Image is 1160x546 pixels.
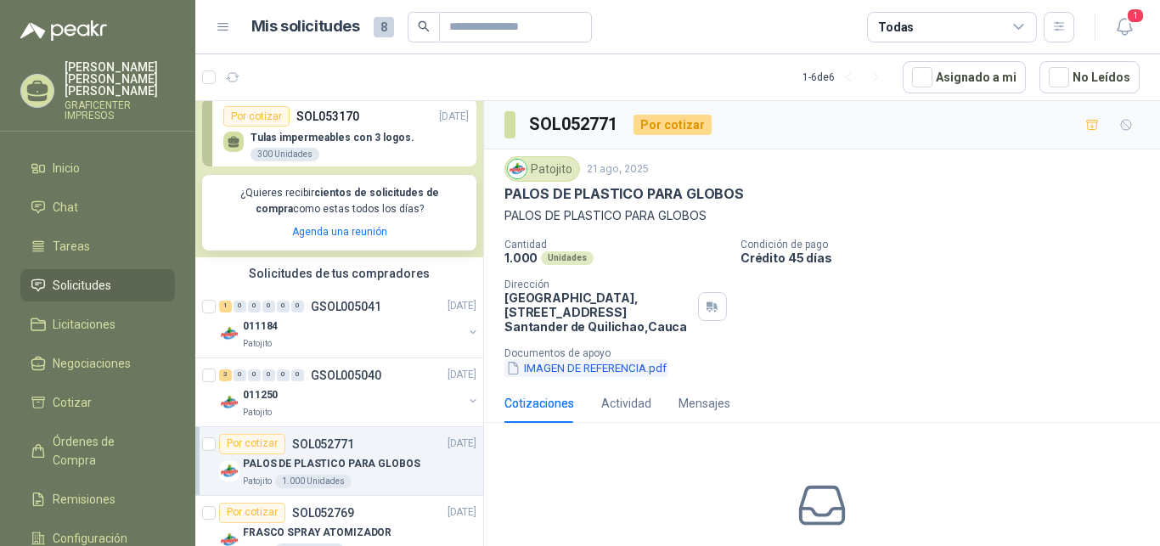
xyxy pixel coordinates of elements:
[448,367,476,383] p: [DATE]
[53,393,92,412] span: Cotizar
[508,160,527,178] img: Company Logo
[20,152,175,184] a: Inicio
[20,20,107,41] img: Logo peakr
[504,394,574,413] div: Cotizaciones
[448,504,476,521] p: [DATE]
[439,109,469,125] p: [DATE]
[243,387,278,403] p: 011250
[219,434,285,454] div: Por cotizar
[292,226,387,238] a: Agenda una reunión
[740,250,1153,265] p: Crédito 45 días
[20,230,175,262] a: Tareas
[504,239,727,250] p: Cantidad
[20,269,175,301] a: Solicitudes
[219,365,480,419] a: 3 0 0 0 0 0 GSOL005040[DATE] Company Logo011250Patojito
[53,159,80,177] span: Inicio
[195,257,483,290] div: Solicitudes de tus compradores
[296,107,359,126] p: SOL053170
[248,301,261,312] div: 0
[903,61,1026,93] button: Asignado a mi
[504,250,538,265] p: 1.000
[53,198,78,217] span: Chat
[251,132,414,144] p: Tulas impermeables con 3 logos.
[65,100,175,121] p: GRAFICENTER IMPRESOS
[311,369,381,381] p: GSOL005040
[53,354,131,373] span: Negociaciones
[195,427,483,496] a: Por cotizarSOL052771[DATE] Company LogoPALOS DE PLASTICO PARA GLOBOSPatojito1.000 Unidades
[20,191,175,223] a: Chat
[448,436,476,452] p: [DATE]
[311,301,381,312] p: GSOL005041
[292,438,354,450] p: SOL052771
[219,296,480,351] a: 1 0 0 0 0 0 GSOL005041[DATE] Company Logo011184Patojito
[251,14,360,39] h1: Mis solicitudes
[504,279,691,290] p: Dirección
[212,185,466,217] p: ¿Quieres recibir como estas todos los días?
[601,394,651,413] div: Actividad
[529,111,620,138] h3: SOL052771
[219,369,232,381] div: 3
[53,490,115,509] span: Remisiones
[20,483,175,515] a: Remisiones
[587,161,649,177] p: 21 ago, 2025
[374,17,394,37] span: 8
[243,456,420,472] p: PALOS DE PLASTICO PARA GLOBOS
[219,503,285,523] div: Por cotizar
[20,386,175,419] a: Cotizar
[275,475,352,488] div: 1.000 Unidades
[292,507,354,519] p: SOL052769
[504,206,1140,225] p: PALOS DE PLASTICO PARA GLOBOS
[219,324,239,344] img: Company Logo
[504,156,580,182] div: Patojito
[20,308,175,341] a: Licitaciones
[20,425,175,476] a: Órdenes de Compra
[65,61,175,97] p: [PERSON_NAME] [PERSON_NAME] [PERSON_NAME]
[679,394,730,413] div: Mensajes
[740,239,1153,250] p: Condición de pago
[277,369,290,381] div: 0
[448,298,476,314] p: [DATE]
[504,347,1153,359] p: Documentos de apoyo
[223,106,290,127] div: Por cotizar
[219,392,239,413] img: Company Logo
[633,115,712,135] div: Por cotizar
[219,301,232,312] div: 1
[1109,12,1140,42] button: 1
[53,237,90,256] span: Tareas
[291,301,304,312] div: 0
[878,18,914,37] div: Todas
[20,347,175,380] a: Negociaciones
[243,337,272,351] p: Patojito
[243,475,272,488] p: Patojito
[1039,61,1140,93] button: No Leídos
[504,359,668,377] button: IMAGEN DE REFERENCIA.pdf
[504,290,691,334] p: [GEOGRAPHIC_DATA], [STREET_ADDRESS] Santander de Quilichao , Cauca
[802,64,889,91] div: 1 - 6 de 6
[234,369,246,381] div: 0
[53,315,115,334] span: Licitaciones
[202,99,476,166] a: Por cotizarSOL053170[DATE] Tulas impermeables con 3 logos.300 Unidades
[418,20,430,32] span: search
[256,187,439,215] b: cientos de solicitudes de compra
[243,318,278,335] p: 011184
[251,148,319,161] div: 300 Unidades
[243,525,391,541] p: FRASCO SPRAY ATOMIZADOR
[1126,8,1145,24] span: 1
[234,301,246,312] div: 0
[53,432,159,470] span: Órdenes de Compra
[262,301,275,312] div: 0
[291,369,304,381] div: 0
[219,461,239,481] img: Company Logo
[277,301,290,312] div: 0
[243,406,272,419] p: Patojito
[53,276,111,295] span: Solicitudes
[504,185,744,203] p: PALOS DE PLASTICO PARA GLOBOS
[262,369,275,381] div: 0
[541,251,594,265] div: Unidades
[248,369,261,381] div: 0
